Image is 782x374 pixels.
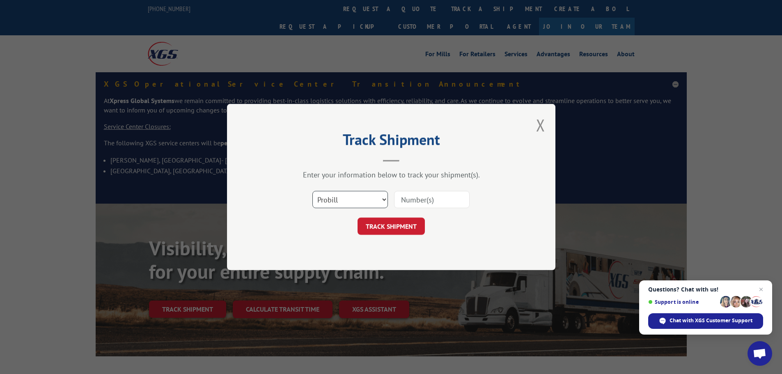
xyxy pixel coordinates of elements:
[268,170,514,179] div: Enter your information below to track your shipment(s).
[268,134,514,149] h2: Track Shipment
[536,114,545,136] button: Close modal
[648,286,763,293] span: Questions? Chat with us!
[394,191,470,208] input: Number(s)
[748,341,772,366] a: Open chat
[670,317,752,324] span: Chat with XGS Customer Support
[648,299,717,305] span: Support is online
[648,313,763,329] span: Chat with XGS Customer Support
[358,218,425,235] button: TRACK SHIPMENT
